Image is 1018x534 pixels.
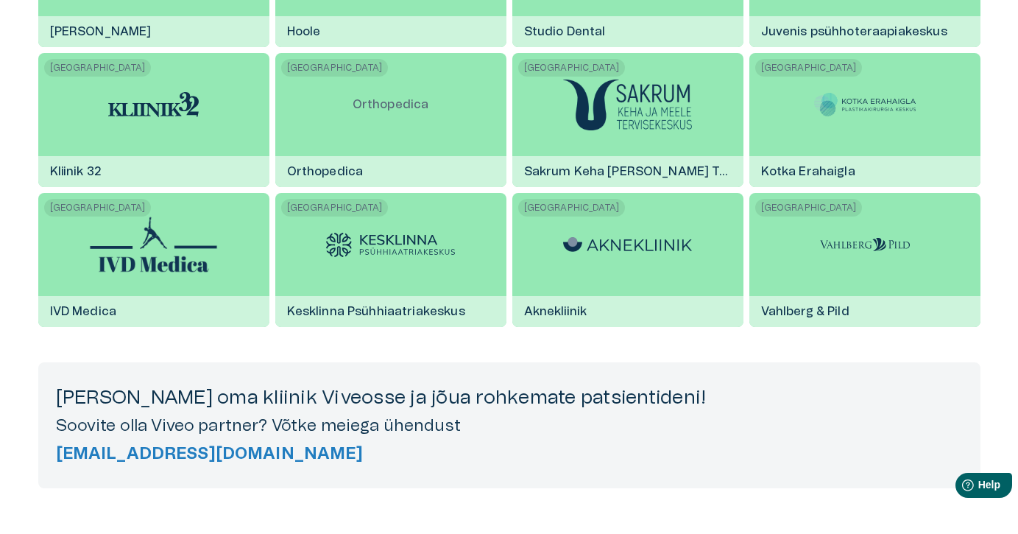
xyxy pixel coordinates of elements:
[281,199,389,217] span: [GEOGRAPHIC_DATA]
[512,292,599,331] h6: Aknekliinik
[518,59,626,77] span: [GEOGRAPHIC_DATA]
[341,84,441,125] p: Orthopedica
[755,59,863,77] span: [GEOGRAPHIC_DATA]
[275,53,506,187] a: [GEOGRAPHIC_DATA]OrthopedicaOrthopedica
[275,12,333,52] h6: Hoole
[749,193,980,327] a: [GEOGRAPHIC_DATA]Vahlberg & Pild logoVahlberg & Pild
[38,193,269,327] a: [GEOGRAPHIC_DATA]IVD Medica logoIVD Medica
[56,443,963,465] a: Send partnership email to viveo
[275,292,477,331] h6: Kesklinna Psühhiaatriakeskus
[512,53,743,187] a: [GEOGRAPHIC_DATA]Sakrum Keha ja Meele Tervisekeskus logoSakrum Keha [PERSON_NAME] Tervisekeskus
[275,193,506,327] a: [GEOGRAPHIC_DATA]Kesklinna Psühhiaatriakeskus logoKesklinna Psühhiaatriakeskus
[44,199,152,217] span: [GEOGRAPHIC_DATA]
[38,152,113,192] h6: Kliinik 32
[56,415,963,437] h5: Soovite olla Viveo partner? Võtke meiega ühendust
[281,59,389,77] span: [GEOGRAPHIC_DATA]
[749,152,867,192] h6: Kotka Erahaigla
[275,152,375,192] h6: Orthopedica
[38,53,269,187] a: [GEOGRAPHIC_DATA]Kliinik 32 logoKliinik 32
[44,59,152,77] span: [GEOGRAPHIC_DATA]
[326,233,455,257] img: Kesklinna Psühhiaatriakeskus logo
[810,82,920,127] img: Kotka Erahaigla logo
[563,80,692,130] img: Sakrum Keha ja Meele Tervisekeskus logo
[749,53,980,187] a: [GEOGRAPHIC_DATA]Kotka Erahaigla logoKotka Erahaigla
[755,199,863,217] span: [GEOGRAPHIC_DATA]
[749,292,861,331] h6: Vahlberg & Pild
[563,237,692,252] img: Aknekliinik logo
[56,386,963,410] h4: [PERSON_NAME] oma kliinik Viveosse ja jõua rohkemate patsientideni!
[38,12,163,52] h6: [PERSON_NAME]
[903,467,1018,508] iframe: Help widget launcher
[810,222,920,267] img: Vahlberg & Pild logo
[512,193,743,327] a: [GEOGRAPHIC_DATA]Aknekliinik logoAknekliinik
[512,12,618,52] h6: Studio Dental
[89,216,218,274] img: IVD Medica logo
[749,12,959,52] h6: Juvenis psühhoteraapiakeskus
[518,199,626,217] span: [GEOGRAPHIC_DATA]
[108,92,199,118] img: Kliinik 32 logo
[38,292,129,331] h6: IVD Medica
[56,443,963,465] h5: [EMAIL_ADDRESS][DOMAIN_NAME]
[512,152,743,192] h6: Sakrum Keha [PERSON_NAME] Tervisekeskus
